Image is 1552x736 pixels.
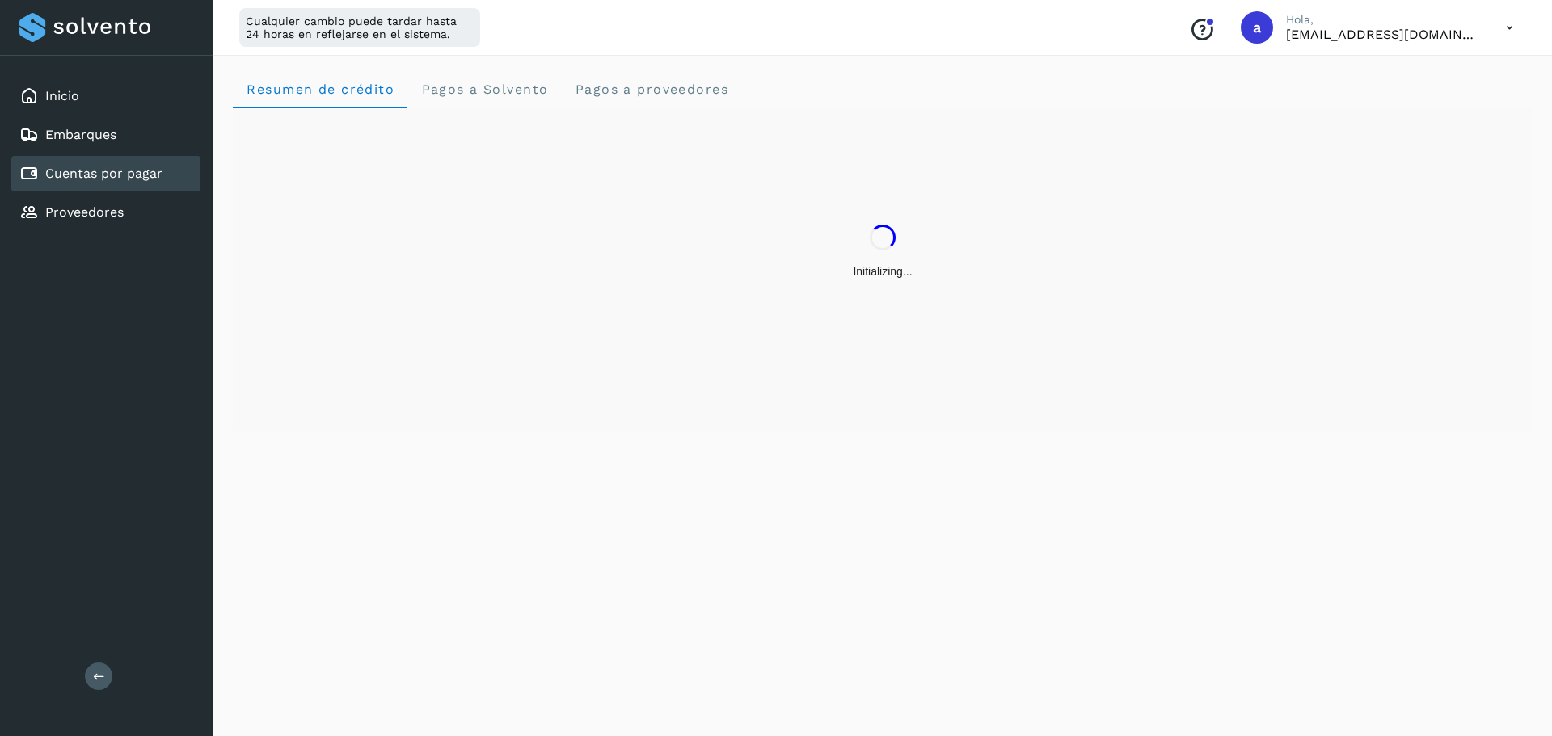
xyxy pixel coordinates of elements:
p: administracion@aplogistica.com [1286,27,1480,42]
a: Cuentas por pagar [45,166,162,181]
span: Resumen de crédito [246,82,394,97]
div: Cualquier cambio puede tardar hasta 24 horas en reflejarse en el sistema. [239,8,480,47]
a: Inicio [45,88,79,103]
span: Pagos a Solvento [420,82,548,97]
div: Inicio [11,78,200,114]
a: Embarques [45,127,116,142]
span: Pagos a proveedores [574,82,728,97]
div: Proveedores [11,195,200,230]
p: Hola, [1286,13,1480,27]
a: Proveedores [45,204,124,220]
div: Cuentas por pagar [11,156,200,191]
div: Embarques [11,117,200,153]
